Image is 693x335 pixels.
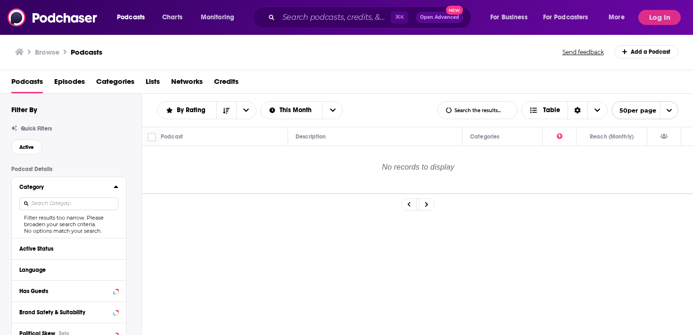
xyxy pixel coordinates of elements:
button: open menu [484,10,539,25]
button: Brand Safety & Suitability [19,306,118,318]
h2: Filter By [11,105,37,114]
button: Has Guests [19,285,118,296]
span: Open Advanced [420,15,459,20]
span: By Rating [177,107,209,114]
button: open menu [322,102,342,119]
a: Podcasts [11,74,43,93]
button: Active [11,139,42,155]
div: Description [296,131,326,142]
span: More [609,11,625,24]
span: Quick Filters [21,125,52,132]
div: Filter results too narrow. Please broaden your search criteria. [19,214,118,228]
div: Has Guests [19,288,110,294]
h2: Select Date Range [260,101,343,119]
div: Has Guests [660,131,668,142]
img: Podchaser - Follow, Share and Rate Podcasts [8,8,98,26]
button: Open AdvancedNew [416,12,463,23]
button: Language [19,263,118,275]
span: Table [543,107,560,114]
span: 50 per page [612,103,656,118]
button: open menu [537,10,602,25]
div: Search podcasts, credits, & more... [262,7,480,28]
input: Search podcasts, credits, & more... [279,10,391,25]
a: Episodes [54,74,85,93]
span: New [446,6,463,15]
div: No options match your search. [19,228,118,234]
div: Category [19,184,107,190]
p: Podcast Details [11,166,126,172]
div: Podcast [161,131,183,142]
span: For Podcasters [543,11,588,24]
button: open menu [261,107,323,114]
a: Add a Podcast [614,45,679,58]
button: Category [19,181,114,193]
button: Send feedback [560,48,607,56]
div: Active Status [19,245,112,252]
span: Active [19,145,34,150]
button: open menu [157,107,216,114]
span: For Business [490,11,528,24]
a: Credits [214,74,239,93]
button: open menu [602,10,636,25]
div: Language [19,267,112,273]
div: Reach (Monthly) [590,131,634,142]
span: This Month [280,107,315,114]
button: Sort Direction [216,102,236,119]
span: Monitoring [201,11,234,24]
span: Podcasts [117,11,145,24]
input: Search Category... [19,197,118,210]
a: Lists [146,74,160,93]
div: Power Score [557,131,562,142]
h3: Browse [35,48,59,57]
a: Podcasts [71,48,102,57]
a: Networks [171,74,203,93]
button: open menu [611,101,678,119]
button: Active Status [19,242,118,254]
button: open menu [236,102,256,119]
button: Choose View [521,101,608,119]
button: open menu [194,10,247,25]
span: Charts [162,11,182,24]
span: ⌘ K [391,11,408,24]
button: Log In [638,10,681,25]
button: open menu [110,10,157,25]
a: Charts [156,10,188,25]
h2: Choose List sort [157,101,256,119]
div: Brand Safety & Suitability [19,309,110,316]
a: Categories [96,74,134,93]
div: Categories [470,131,499,142]
div: Sort Direction [568,102,587,119]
